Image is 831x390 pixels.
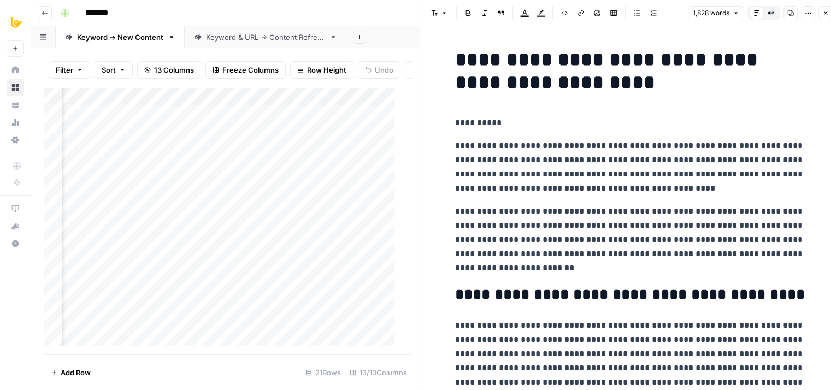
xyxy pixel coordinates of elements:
[205,61,286,79] button: Freeze Columns
[7,13,26,32] img: All About AI Logo
[7,9,24,36] button: Workspace: All About AI
[7,217,24,235] button: What's new?
[307,64,346,75] span: Row Height
[358,61,400,79] button: Undo
[95,61,133,79] button: Sort
[345,364,411,381] div: 13/13 Columns
[185,26,346,48] a: Keyword & URL -> Content Refresh
[77,32,163,43] div: Keyword -> New Content
[222,64,279,75] span: Freeze Columns
[7,131,24,149] a: Settings
[375,64,393,75] span: Undo
[102,64,116,75] span: Sort
[7,96,24,114] a: Your Data
[49,61,90,79] button: Filter
[7,114,24,131] a: Usage
[290,61,353,79] button: Row Height
[7,200,24,217] a: AirOps Academy
[56,64,73,75] span: Filter
[137,61,201,79] button: 13 Columns
[206,32,325,43] div: Keyword & URL -> Content Refresh
[301,364,345,381] div: 21 Rows
[7,61,24,79] a: Home
[693,8,729,18] span: 1,828 words
[688,6,744,20] button: 1,828 words
[7,79,24,96] a: Browse
[154,64,194,75] span: 13 Columns
[61,367,91,378] span: Add Row
[56,26,185,48] a: Keyword -> New Content
[7,235,24,252] button: Help + Support
[44,364,97,381] button: Add Row
[7,218,23,234] div: What's new?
